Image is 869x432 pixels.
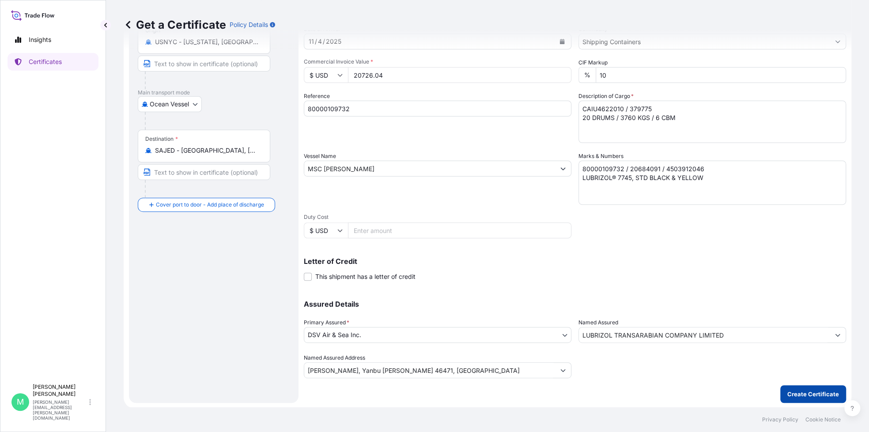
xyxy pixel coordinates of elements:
a: Privacy Policy [762,416,798,423]
p: [PERSON_NAME] [PERSON_NAME] [33,383,87,398]
input: Text to appear on certificate [138,164,270,180]
button: Show suggestions [555,362,571,378]
input: Enter amount [348,222,571,238]
p: [PERSON_NAME][EMAIL_ADDRESS][PERSON_NAME][DOMAIN_NAME] [33,399,87,421]
a: Insights [8,31,98,49]
button: Create Certificate [780,385,846,403]
input: Text to appear on certificate [138,56,270,71]
span: This shipment has a letter of credit [315,272,416,281]
a: Cookie Notice [805,416,841,423]
button: Cover port to door - Add place of discharge [138,198,275,212]
span: Primary Assured [304,318,349,327]
label: Marks & Numbers [578,152,623,161]
span: Ocean Vessel [150,100,189,109]
label: Named Assured [578,318,618,327]
input: Assured Name [579,327,830,343]
label: Description of Cargo [578,92,634,101]
span: DSV Air & Sea Inc. [308,331,361,339]
p: Insights [29,35,51,44]
span: Duty Cost [304,214,571,221]
p: Policy Details [230,20,268,29]
p: Get a Certificate [124,18,226,32]
span: M [17,398,24,406]
input: Enter booking reference [304,101,571,116]
input: Destination [155,146,259,155]
div: Destination [145,135,178,143]
a: Certificates [8,53,98,71]
button: Show suggestions [830,327,846,343]
input: Type to search vessel name or IMO [304,161,555,177]
p: Letter of Credit [304,258,846,265]
button: Select transport [138,96,202,112]
span: Commercial Invoice Value [304,58,571,65]
button: Show suggestions [555,161,571,177]
p: Main transport mode [138,89,290,96]
input: Enter amount [348,67,571,83]
label: Named Assured Address [304,353,365,362]
p: Assured Details [304,301,846,308]
p: Certificates [29,57,62,66]
p: Create Certificate [787,390,839,398]
label: CIF Markup [578,58,608,67]
label: Vessel Name [304,152,336,161]
input: Enter percentage between 0 and 24% [596,67,846,83]
span: Cover port to door - Add place of discharge [156,200,264,209]
input: Named Assured Address [304,362,555,378]
div: % [578,67,596,83]
button: DSV Air & Sea Inc. [304,327,571,343]
label: Reference [304,92,330,101]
